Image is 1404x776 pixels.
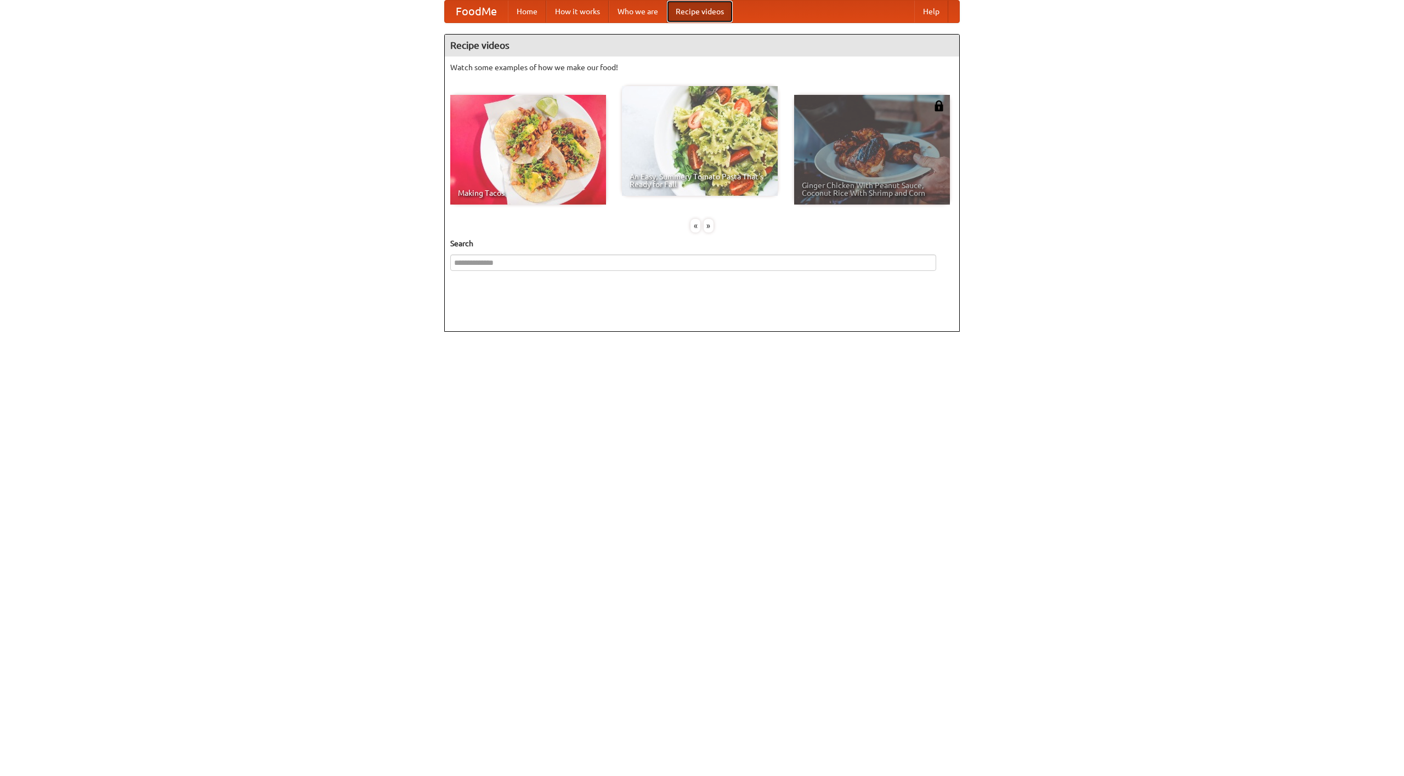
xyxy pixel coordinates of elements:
a: How it works [546,1,609,22]
h5: Search [450,238,954,249]
p: Watch some examples of how we make our food! [450,62,954,73]
h4: Recipe videos [445,35,959,56]
a: FoodMe [445,1,508,22]
a: Home [508,1,546,22]
div: » [704,219,714,233]
span: An Easy, Summery Tomato Pasta That's Ready for Fall [630,173,770,188]
div: « [690,219,700,233]
a: Recipe videos [667,1,733,22]
a: An Easy, Summery Tomato Pasta That's Ready for Fall [622,86,778,196]
a: Who we are [609,1,667,22]
a: Making Tacos [450,95,606,205]
a: Help [914,1,948,22]
img: 483408.png [933,100,944,111]
span: Making Tacos [458,189,598,197]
